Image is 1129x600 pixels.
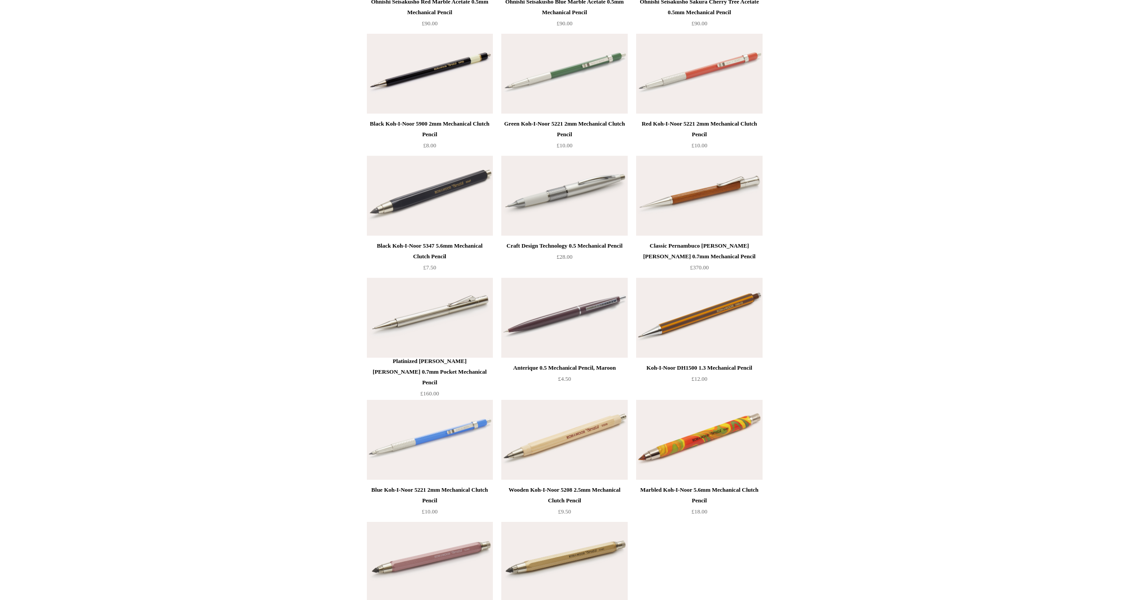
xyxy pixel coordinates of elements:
[638,118,760,140] div: Red Koh-I-Noor 5221 2mm Mechanical Clutch Pencil
[423,264,436,271] span: £7.50
[557,142,573,149] span: £10.00
[636,241,762,277] a: Classic Pernambuco [PERSON_NAME] [PERSON_NAME] 0.7mm Mechanical Pencil £370.00
[692,20,708,27] span: £90.00
[369,118,491,140] div: Black Koh-I-Noor 5900 2mm Mechanical Clutch Pencil
[501,400,627,480] img: Wooden Koh-I-Noor 5208 2.5mm Mechanical Clutch Pencil
[367,400,493,480] img: Blue Koh-I-Noor 5221 2mm Mechanical Clutch Pencil
[501,34,627,114] a: Green Koh-I-Noor 5221 2mm Mechanical Clutch Pencil Green Koh-I-Noor 5221 2mm Mechanical Clutch Pe...
[636,118,762,155] a: Red Koh-I-Noor 5221 2mm Mechanical Clutch Pencil £10.00
[692,375,708,382] span: £12.00
[636,34,762,114] img: Red Koh-I-Noor 5221 2mm Mechanical Clutch Pencil
[504,363,625,373] div: Anterique 0.5 Mechanical Pencil, Maroon
[369,485,491,506] div: Blue Koh-I-Noor 5221 2mm Mechanical Clutch Pencil
[692,508,708,515] span: £18.00
[422,508,438,515] span: £10.00
[420,390,439,397] span: £160.00
[367,118,493,155] a: Black Koh-I-Noor 5900 2mm Mechanical Clutch Pencil £8.00
[638,485,760,506] div: Marbled Koh-I-Noor 5.6mm Mechanical Clutch Pencil
[504,241,625,251] div: Craft Design Technology 0.5 Mechanical Pencil
[636,363,762,399] a: Koh-I-Noor DH1500 1.3 Mechanical Pencil £12.00
[501,400,627,480] a: Wooden Koh-I-Noor 5208 2.5mm Mechanical Clutch Pencil Wooden Koh-I-Noor 5208 2.5mm Mechanical Clu...
[367,156,493,236] a: Black Koh-I-Noor 5347 5.6mm Mechanical Clutch Pencil Black Koh-I-Noor 5347 5.6mm Mechanical Clutc...
[501,156,627,236] a: Craft Design Technology 0.5 Mechanical Pencil Craft Design Technology 0.5 Mechanical Pencil
[501,156,627,236] img: Craft Design Technology 0.5 Mechanical Pencil
[501,118,627,155] a: Green Koh-I-Noor 5221 2mm Mechanical Clutch Pencil £10.00
[692,142,708,149] span: £10.00
[557,20,573,27] span: £90.00
[367,156,493,236] img: Black Koh-I-Noor 5347 5.6mm Mechanical Clutch Pencil
[501,241,627,277] a: Craft Design Technology 0.5 Mechanical Pencil £28.00
[369,356,491,388] div: Platinized [PERSON_NAME] [PERSON_NAME] 0.7mm Pocket Mechanical Pencil
[501,278,627,358] a: Anterique 0.5 Mechanical Pencil, Maroon Anterique 0.5 Mechanical Pencil, Maroon
[636,34,762,114] a: Red Koh-I-Noor 5221 2mm Mechanical Clutch Pencil Red Koh-I-Noor 5221 2mm Mechanical Clutch Pencil
[369,241,491,262] div: Black Koh-I-Noor 5347 5.6mm Mechanical Clutch Pencil
[636,156,762,236] a: Classic Pernambuco Graf Von Faber-Castell 0.7mm Mechanical Pencil Classic Pernambuco Graf Von Fab...
[367,400,493,480] a: Blue Koh-I-Noor 5221 2mm Mechanical Clutch Pencil Blue Koh-I-Noor 5221 2mm Mechanical Clutch Pencil
[504,118,625,140] div: Green Koh-I-Noor 5221 2mm Mechanical Clutch Pencil
[501,485,627,521] a: Wooden Koh-I-Noor 5208 2.5mm Mechanical Clutch Pencil £9.50
[638,363,760,373] div: Koh-I-Noor DH1500 1.3 Mechanical Pencil
[367,356,493,399] a: Platinized [PERSON_NAME] [PERSON_NAME] 0.7mm Pocket Mechanical Pencil £160.00
[367,34,493,114] img: Black Koh-I-Noor 5900 2mm Mechanical Clutch Pencil
[636,400,762,480] a: Marbled Koh-I-Noor 5.6mm Mechanical Clutch Pencil Marbled Koh-I-Noor 5.6mm Mechanical Clutch Pencil
[638,241,760,262] div: Classic Pernambuco [PERSON_NAME] [PERSON_NAME] 0.7mm Mechanical Pencil
[367,34,493,114] a: Black Koh-I-Noor 5900 2mm Mechanical Clutch Pencil Black Koh-I-Noor 5900 2mm Mechanical Clutch Pe...
[558,508,571,515] span: £9.50
[636,156,762,236] img: Classic Pernambuco Graf Von Faber-Castell 0.7mm Mechanical Pencil
[636,278,762,358] img: Koh-I-Noor DH1500 1.3 Mechanical Pencil
[558,375,571,382] span: £4.50
[422,20,438,27] span: £90.00
[501,34,627,114] img: Green Koh-I-Noor 5221 2mm Mechanical Clutch Pencil
[636,400,762,480] img: Marbled Koh-I-Noor 5.6mm Mechanical Clutch Pencil
[690,264,708,271] span: £370.00
[367,241,493,277] a: Black Koh-I-Noor 5347 5.6mm Mechanical Clutch Pencil £7.50
[501,363,627,399] a: Anterique 0.5 Mechanical Pencil, Maroon £4.50
[557,253,573,260] span: £28.00
[423,142,436,149] span: £8.00
[636,485,762,521] a: Marbled Koh-I-Noor 5.6mm Mechanical Clutch Pencil £18.00
[367,485,493,521] a: Blue Koh-I-Noor 5221 2mm Mechanical Clutch Pencil £10.00
[367,278,493,358] img: Platinized Graf Von Faber-Castell 0.7mm Pocket Mechanical Pencil
[367,278,493,358] a: Platinized Graf Von Faber-Castell 0.7mm Pocket Mechanical Pencil Platinized Graf Von Faber-Castel...
[501,278,627,358] img: Anterique 0.5 Mechanical Pencil, Maroon
[504,485,625,506] div: Wooden Koh-I-Noor 5208 2.5mm Mechanical Clutch Pencil
[636,278,762,358] a: Koh-I-Noor DH1500 1.3 Mechanical Pencil Koh-I-Noor DH1500 1.3 Mechanical Pencil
